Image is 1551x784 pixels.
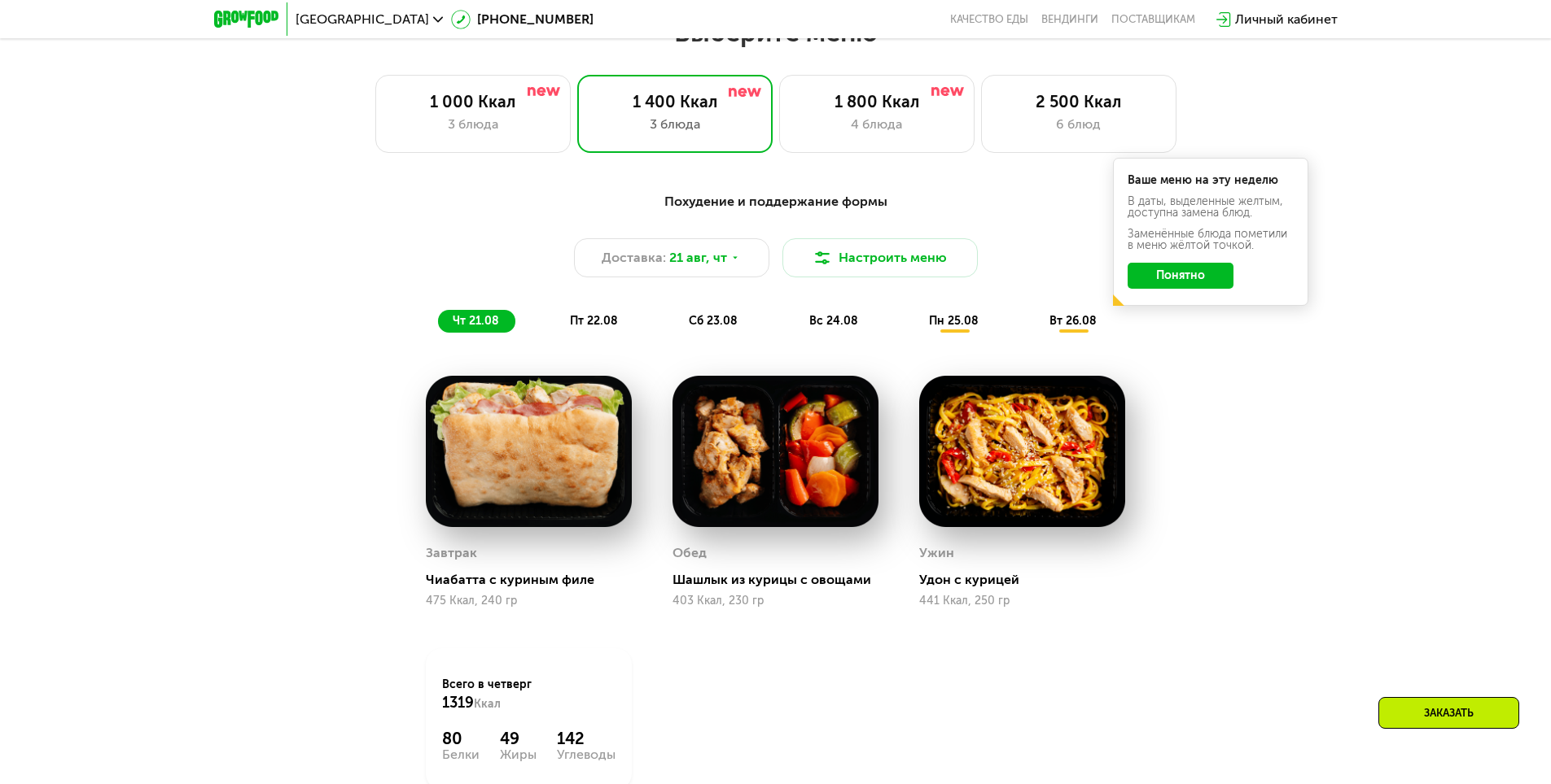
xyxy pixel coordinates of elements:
[919,572,1138,588] div: Удон с курицей
[809,314,858,328] span: вс 24.08
[1111,13,1195,26] div: поставщикам
[669,248,727,268] span: 21 авг, чт
[673,541,707,565] div: Обед
[950,13,1028,26] a: Качество еды
[442,729,480,748] div: 80
[1235,10,1338,29] div: Личный кабинет
[557,748,616,761] div: Углеводы
[442,748,480,761] div: Белки
[919,595,1125,608] div: 441 Ккал, 250 гр
[1128,175,1294,186] div: Ваше меню на эту неделю
[602,248,666,268] span: Доставка:
[796,115,957,134] div: 4 блюда
[594,115,756,134] div: 3 блюда
[689,314,738,328] span: сб 23.08
[673,595,878,608] div: 403 Ккал, 230 гр
[570,314,618,328] span: пт 22.08
[929,314,979,328] span: пн 25.08
[1128,196,1294,219] div: В даты, выделенные желтым, доступна замена блюд.
[294,192,1258,212] div: Похудение и поддержание формы
[453,314,499,328] span: чт 21.08
[442,677,616,712] div: Всего в четверг
[426,572,645,588] div: Чиабатта с куриным филе
[451,10,594,29] a: [PHONE_NUMBER]
[919,541,954,565] div: Ужин
[998,115,1159,134] div: 6 блюд
[500,729,537,748] div: 49
[474,697,501,711] span: Ккал
[557,729,616,748] div: 142
[392,92,554,111] div: 1 000 Ккал
[998,92,1159,111] div: 2 500 Ккал
[442,694,474,712] span: 1319
[1128,229,1294,251] div: Заменённые блюда пометили в меню жёлтой точкой.
[673,572,892,588] div: Шашлык из курицы с овощами
[796,92,957,111] div: 1 800 Ккал
[392,115,554,134] div: 3 блюда
[500,748,537,761] div: Жиры
[1378,697,1519,729] div: Заказать
[426,541,477,565] div: Завтрак
[426,595,632,608] div: 475 Ккал, 240 гр
[594,92,756,111] div: 1 400 Ккал
[1049,314,1097,328] span: вт 26.08
[1041,13,1098,26] a: Вендинги
[1128,263,1233,289] button: Понятно
[296,13,429,26] span: [GEOGRAPHIC_DATA]
[782,238,978,277] button: Настроить меню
